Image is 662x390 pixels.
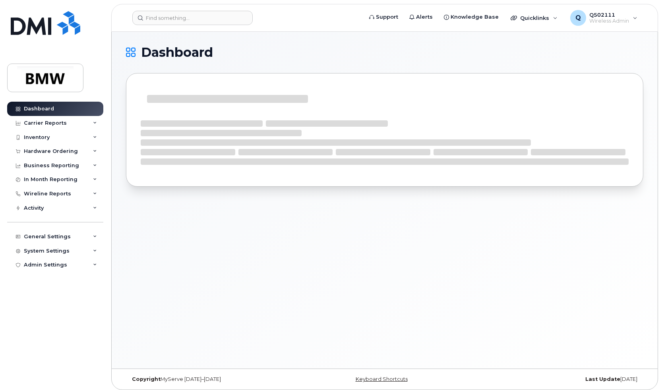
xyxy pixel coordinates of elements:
[126,376,298,382] div: MyServe [DATE]–[DATE]
[585,376,620,382] strong: Last Update
[132,376,161,382] strong: Copyright
[471,376,643,382] div: [DATE]
[356,376,408,382] a: Keyboard Shortcuts
[141,46,213,58] span: Dashboard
